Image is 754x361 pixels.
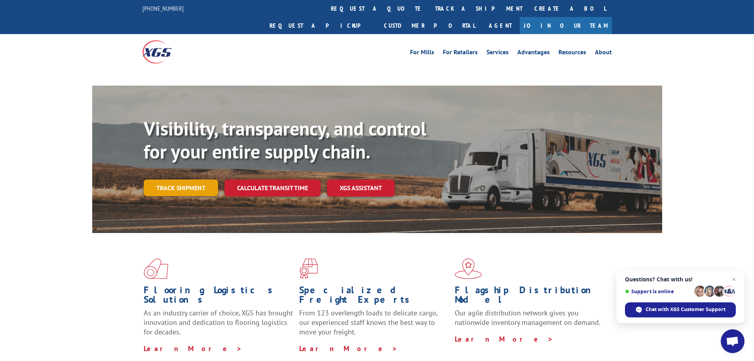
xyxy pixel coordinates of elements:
a: For Mills [410,49,434,58]
a: Track shipment [144,180,218,196]
a: [PHONE_NUMBER] [142,4,184,12]
a: Agent [481,17,520,34]
h1: Specialized Freight Experts [299,285,449,308]
a: Services [486,49,509,58]
span: Questions? Chat with us! [625,276,736,283]
img: xgs-icon-focused-on-flooring-red [299,258,318,279]
span: Close chat [729,275,739,284]
span: Support is online [625,288,691,294]
b: Visibility, transparency, and control for your entire supply chain. [144,116,426,164]
a: Calculate transit time [224,180,321,197]
a: Customer Portal [378,17,481,34]
a: Join Our Team [520,17,612,34]
div: Chat with XGS Customer Support [625,302,736,317]
span: As an industry carrier of choice, XGS has brought innovation and dedication to flooring logistics... [144,308,293,336]
span: Chat with XGS Customer Support [646,306,726,313]
a: Learn More > [299,344,398,353]
a: Learn More > [144,344,242,353]
img: xgs-icon-total-supply-chain-intelligence-red [144,258,168,279]
a: About [595,49,612,58]
a: Request a pickup [264,17,378,34]
a: Advantages [517,49,550,58]
div: Open chat [721,329,745,353]
img: xgs-icon-flagship-distribution-model-red [455,258,482,279]
a: XGS ASSISTANT [327,180,395,197]
a: For Retailers [443,49,478,58]
h1: Flooring Logistics Solutions [144,285,293,308]
a: Learn More > [455,334,553,344]
p: From 123 overlength loads to delicate cargo, our experienced staff knows the best way to move you... [299,308,449,344]
a: Resources [558,49,586,58]
span: Our agile distribution network gives you nationwide inventory management on demand. [455,308,600,327]
h1: Flagship Distribution Model [455,285,604,308]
